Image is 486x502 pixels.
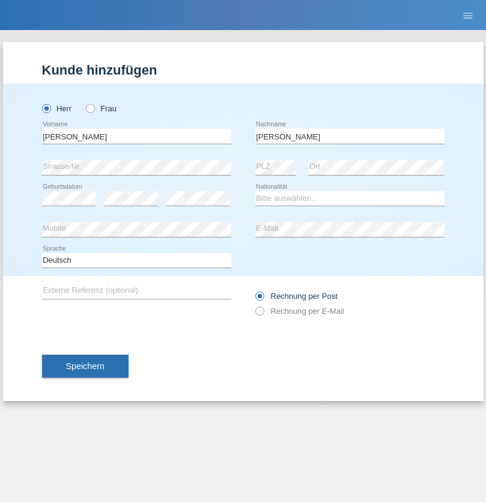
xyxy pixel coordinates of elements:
input: Rechnung per Post [255,292,263,307]
h1: Kunde hinzufügen [42,63,445,78]
input: Frau [86,104,94,112]
label: Rechnung per Post [255,292,338,301]
label: Rechnung per E-Mail [255,307,344,316]
span: Speichern [66,361,105,371]
label: Herr [42,104,72,113]
label: Frau [86,104,117,113]
input: Rechnung per E-Mail [255,307,263,322]
input: Herr [42,104,50,112]
i: menu [462,10,474,22]
a: menu [456,11,480,19]
button: Speichern [42,355,129,378]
